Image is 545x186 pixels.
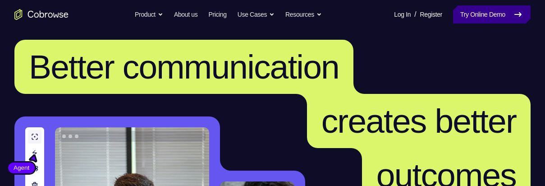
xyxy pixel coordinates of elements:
[14,9,69,20] a: Go to the home page
[208,5,226,23] a: Pricing
[174,5,197,23] a: About us
[238,5,275,23] button: Use Cases
[453,5,531,23] a: Try Online Demo
[414,9,416,20] span: /
[135,5,163,23] button: Product
[285,5,322,23] button: Resources
[29,48,339,86] span: Better communication
[420,5,442,23] a: Register
[321,102,516,140] span: creates better
[394,5,411,23] a: Log In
